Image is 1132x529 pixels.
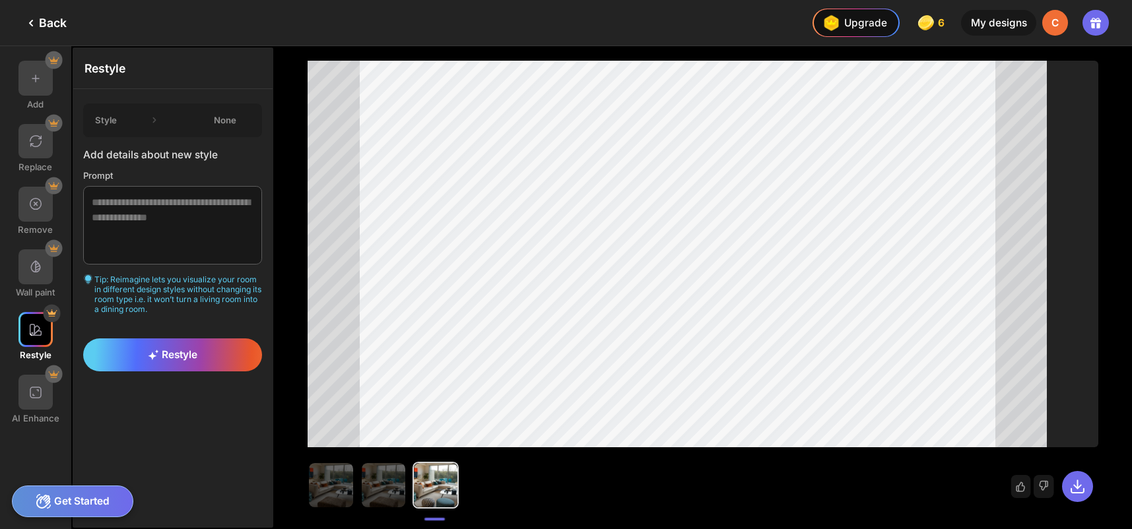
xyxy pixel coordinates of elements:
div: Tip: Reimagine lets you visualize your room in different design styles without changing its room ... [83,274,262,314]
div: AI Enhance [12,413,59,423]
div: Upgrade [819,11,886,34]
img: textarea-hint-icon.svg [83,274,93,284]
div: My designs [961,10,1036,36]
span: 6 [938,17,947,29]
img: upgrade-nav-btn-icon.gif [819,11,842,34]
div: Add [27,99,44,109]
div: None [199,115,252,125]
div: Remove [18,224,53,235]
div: Style [95,115,117,125]
div: Wall paint [16,287,55,297]
div: Get Started [12,485,134,517]
div: Restyle [73,48,273,89]
div: Prompt [83,170,262,181]
div: Replace [18,162,52,172]
span: Restyle [148,348,197,361]
div: C [1042,10,1069,36]
div: Add details about new style [83,148,262,161]
div: Restyle [20,350,51,360]
div: Back [23,15,67,31]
